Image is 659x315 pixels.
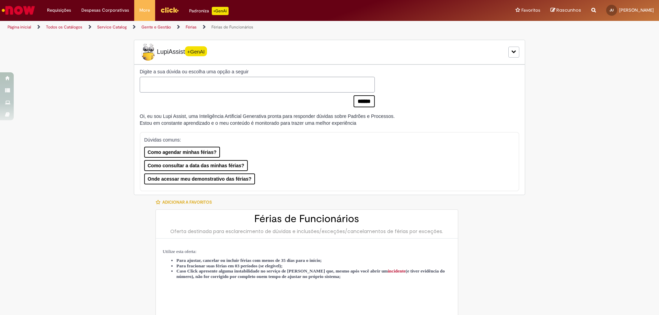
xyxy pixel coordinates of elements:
div: Oi, eu sou Lupi Assist, uma Inteligência Artificial Generativa pronta para responder dúvidas sobr... [140,113,395,126]
p: +GenAi [212,7,229,15]
img: ServiceNow [1,3,36,17]
strong: em tempo de ajustar no próprio sistema; [262,274,341,279]
span: More [139,7,150,14]
a: Férias de Funcionários [211,24,253,30]
a: Férias [186,24,197,30]
p: Dúvidas comuns: [144,136,506,143]
a: Todos os Catálogos [46,24,82,30]
label: Digite a sua dúvida ou escolha uma opção a seguir [140,68,375,75]
h2: Férias de Funcionários [163,213,451,225]
a: Rascunhos [551,7,581,14]
img: click_logo_yellow_360x200.png [160,5,179,15]
span: Adicionar a Favoritos [162,199,212,205]
span: Requisições [47,7,71,14]
a: Service Catalog [97,24,127,30]
div: LupiLupiAssist+GenAI [134,40,525,64]
span: Utilize esta oferta: [163,249,196,254]
span: Caso Click apresente alguma instabilidade no serviço de [PERSON_NAME] que, mesmo após você abrir ... [176,268,445,279]
span: LupiAssist [140,44,207,61]
span: Favoritos [521,7,540,14]
span: JU [610,8,614,12]
a: Gente e Gestão [141,24,171,30]
img: Lupi [140,44,157,61]
span: Despesas Corporativas [81,7,129,14]
a: incidente [388,268,406,274]
button: Como consultar a data das minhas férias? [144,160,248,171]
span: [PERSON_NAME] [619,7,654,13]
div: Padroniza [189,7,229,15]
span: Para fracionar suas férias em 03 períodos (se elegível); [176,263,282,268]
button: Onde acessar meu demonstrativo das férias? [144,173,255,184]
div: Oferta destinada para esclarecimento de dúvidas e inclusões/exceções/cancelamentos de férias por ... [163,228,451,235]
button: Adicionar a Favoritos [155,195,216,209]
span: +GenAI [185,46,207,56]
span: Rascunhos [556,7,581,13]
a: Página inicial [8,24,31,30]
ul: Trilhas de página [5,21,434,34]
span: Para ajustar, cancelar ou incluir férias com menos de 35 dias para o início; [176,258,322,263]
button: Como agendar minhas férias? [144,147,220,158]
